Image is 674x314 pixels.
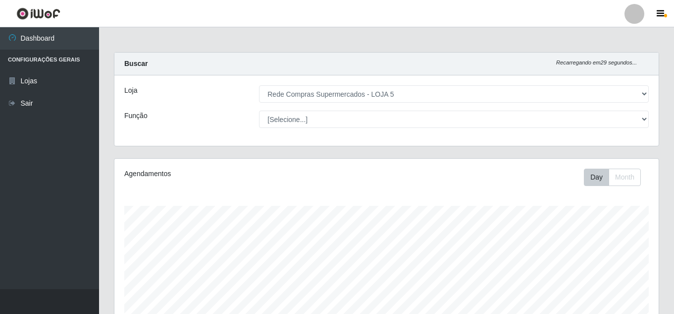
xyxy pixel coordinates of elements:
[124,85,137,96] label: Loja
[556,60,637,65] i: Recarregando em 29 segundos...
[584,169,609,186] button: Day
[124,169,334,179] div: Agendamentos
[124,111,148,121] label: Função
[584,169,641,186] div: First group
[609,169,641,186] button: Month
[124,60,148,67] strong: Buscar
[16,7,60,20] img: CoreUI Logo
[584,169,649,186] div: Toolbar with button groups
